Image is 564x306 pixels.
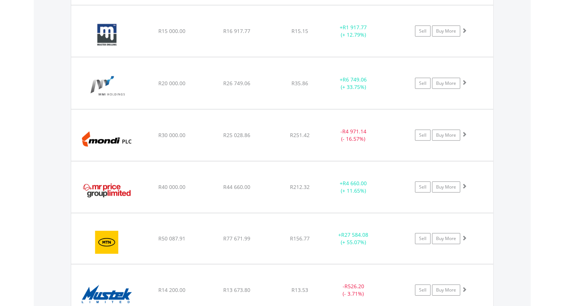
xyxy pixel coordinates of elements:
[158,235,185,242] span: R50 087.91
[432,233,460,244] a: Buy More
[291,27,308,34] span: R15.15
[290,235,310,242] span: R156.77
[344,283,364,290] span: R526.20
[415,130,431,141] a: Sell
[223,235,250,242] span: R77 671.99
[158,132,185,139] span: R30 000.00
[326,24,382,39] div: + (+ 12.79%)
[415,285,431,296] a: Sell
[158,80,185,87] span: R20 000.00
[432,130,460,141] a: Buy More
[432,78,460,89] a: Buy More
[290,132,310,139] span: R251.42
[75,171,139,211] img: EQU.ZA.MRP.png
[432,285,460,296] a: Buy More
[415,26,431,37] a: Sell
[326,180,382,194] div: + (+ 11.65%)
[415,233,431,244] a: Sell
[75,119,139,159] img: EQU.ZA.MNP.png
[432,182,460,193] a: Buy More
[223,132,250,139] span: R25 028.86
[326,76,382,91] div: + (+ 33.75%)
[343,180,367,187] span: R4 660.00
[75,223,139,262] img: EQU.ZA.MTN.png
[343,24,367,31] span: R1 917.77
[291,80,308,87] span: R35.86
[432,26,460,37] a: Buy More
[342,128,366,135] span: R4 971.14
[341,231,368,238] span: R27 584.08
[223,80,250,87] span: R26 749.06
[291,286,308,293] span: R13.53
[223,27,250,34] span: R16 917.77
[75,15,139,55] img: EQU.ZA.MDI.png
[415,182,431,193] a: Sell
[343,76,367,83] span: R6 749.06
[290,183,310,190] span: R212.32
[223,286,250,293] span: R13 673.80
[158,286,185,293] span: R14 200.00
[158,27,185,34] span: R15 000.00
[75,67,139,107] img: EQU.ZA.MTM.png
[158,183,185,190] span: R40 000.00
[223,183,250,190] span: R44 660.00
[415,78,431,89] a: Sell
[326,128,382,143] div: - (- 16.57%)
[326,283,382,297] div: - (- 3.71%)
[326,231,382,246] div: + (+ 55.07%)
